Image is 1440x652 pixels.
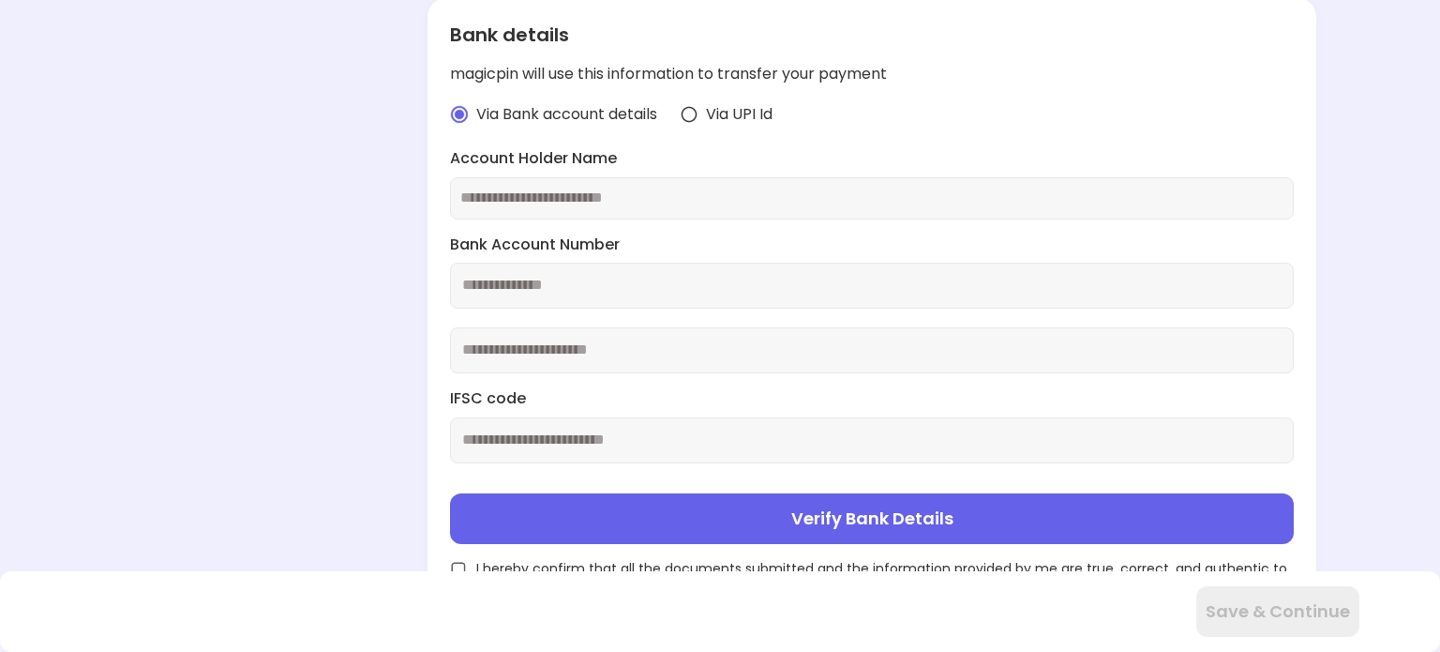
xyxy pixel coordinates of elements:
label: Account Holder Name [450,148,1294,170]
label: Bank Account Number [450,235,1294,256]
button: Verify Bank Details [450,493,1294,544]
span: I hereby confirm that all the documents submitted and the information provided by me are true, co... [476,559,1294,597]
img: radio [680,105,698,124]
span: Via Bank account details [476,104,657,126]
label: IFSC code [450,388,1294,410]
button: Save & Continue [1196,586,1359,637]
div: magicpin will use this information to transfer your payment [450,64,1294,85]
img: unchecked [450,561,467,578]
div: Bank details [450,21,1294,49]
span: Via UPI Id [706,104,772,126]
img: radio [450,105,469,124]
